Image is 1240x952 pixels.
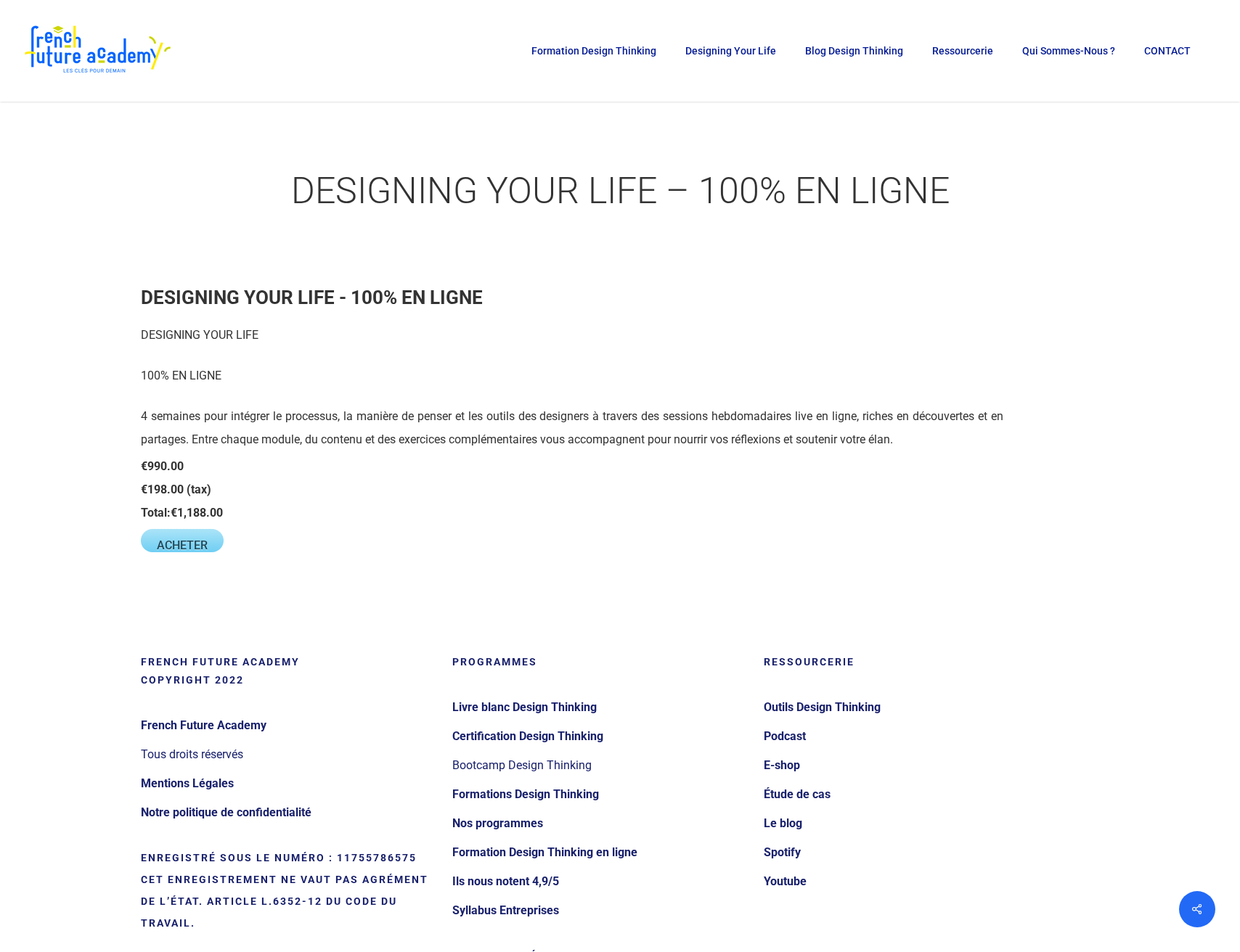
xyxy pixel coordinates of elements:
a: Podcast [764,725,1056,748]
a: Designing Your Life [678,46,783,56]
img: French Future Academy [20,22,174,80]
span: ACHETER [157,538,208,552]
p: 4 semaines pour intégrer le processus, la manière de penser et les outils des designers à travers... [141,405,1003,451]
li: Tous droits réservés [141,740,433,769]
a: Nos programmes [452,812,745,835]
span: €198.00 (tax) [141,483,211,496]
a: Mentions Légales [141,772,433,795]
button: ACHETER [141,529,224,552]
h5: French Future Academy Copyright 2022 [141,653,433,689]
div: Total: [141,501,1003,525]
a: Blog Design Thinking [798,46,910,56]
a: E-shop [764,754,1056,777]
span: €1,188.00 [171,506,223,520]
div: DESIGNING YOUR LIFE - 100% EN LIGNE [141,286,1003,309]
a: Livre blanc Design Thinking [452,696,745,719]
span: Blog Design Thinking [805,45,903,57]
a: Outils Design Thinking [764,696,1056,719]
li: Bootcamp Design Thinking [452,751,745,780]
span: Qui sommes-nous ? [1022,45,1115,57]
a: Spotify [764,841,1056,864]
a: Formation Design Thinking [524,46,664,56]
h1: DESIGNING YOUR LIFE – 100% EN LIGNE [141,155,1099,227]
a: Youtube [764,870,1056,893]
p: 100% EN LIGNE [141,364,1003,405]
span: Designing Your Life [685,45,776,57]
span: Ressourcerie [932,45,993,57]
a: Formation Design Thinking en ligne [452,841,745,864]
span: Formation Design Thinking [531,45,656,57]
a: Qui sommes-nous ? [1015,46,1122,56]
p: DESIGNING YOUR LIFE [141,324,1003,364]
a: Ils nous notent 4,9/5 [452,870,745,893]
a: French Future Academy [141,714,433,737]
a: Étude de cas [764,783,1056,806]
h5: Ressourcerie [764,653,1056,671]
span: €990.00 [141,459,184,473]
span: CONTACT [1144,45,1191,57]
a: Ressourcerie [925,46,1000,56]
a: Le blog [764,812,1056,835]
a: Syllabus Entreprises [452,899,745,922]
a: Notre politique de confidentialité [141,801,433,824]
h5: Programmes [452,653,745,671]
a: Certification Design Thinking [452,725,745,748]
a: CONTACT [1137,46,1198,56]
a: Formations Design Thinking [452,783,745,806]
